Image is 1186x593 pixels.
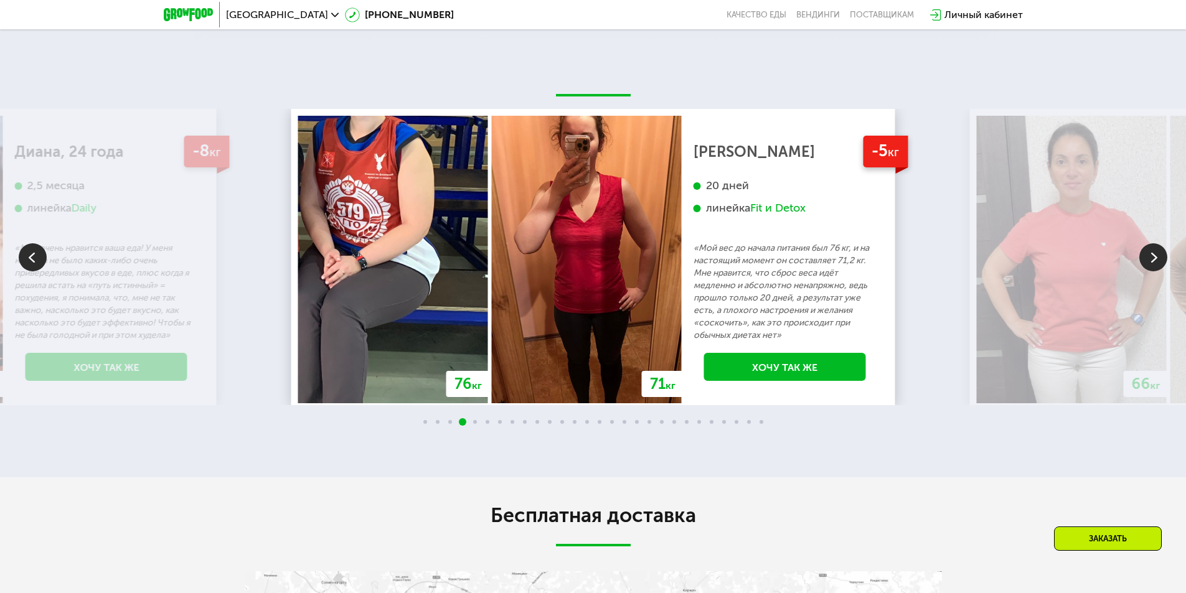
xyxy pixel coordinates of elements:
div: линейка [15,201,198,215]
div: поставщикам [850,10,914,20]
p: «Мне очень нравится ваша еда! У меня никогда не было каких-либо очень привередливых вкусов в еде,... [15,242,198,342]
div: 2,5 месяца [15,179,198,193]
div: Диана, 24 года [15,146,198,158]
div: Daily [72,201,97,215]
span: кг [1151,380,1160,391]
div: -5 [863,136,908,167]
h2: Бесплатная доставка [245,503,942,528]
a: [PHONE_NUMBER] [345,7,454,22]
div: [PERSON_NAME] [694,146,877,158]
span: кг [472,380,482,391]
div: 66 [1124,371,1169,397]
a: Хочу так же [26,353,187,381]
div: 71 [642,371,684,397]
span: кг [209,145,220,159]
img: Slide left [19,243,47,271]
p: «Мой вес до начала питания был 76 кг, и на настоящий момент он составляет 71,2 кг. Мне нравится, ... [694,242,877,342]
div: Fit и Detox [750,201,806,215]
span: кг [666,380,675,391]
img: Slide right [1139,243,1167,271]
div: 76 [446,371,490,397]
span: кг [888,145,899,159]
div: -8 [184,136,229,167]
div: 20 дней [694,179,877,193]
div: линейка [694,201,877,215]
a: Хочу так же [704,353,866,381]
div: Заказать [1054,526,1162,551]
a: Качество еды [727,10,786,20]
a: Вендинги [796,10,840,20]
span: [GEOGRAPHIC_DATA] [226,10,328,20]
div: Личный кабинет [944,7,1023,22]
